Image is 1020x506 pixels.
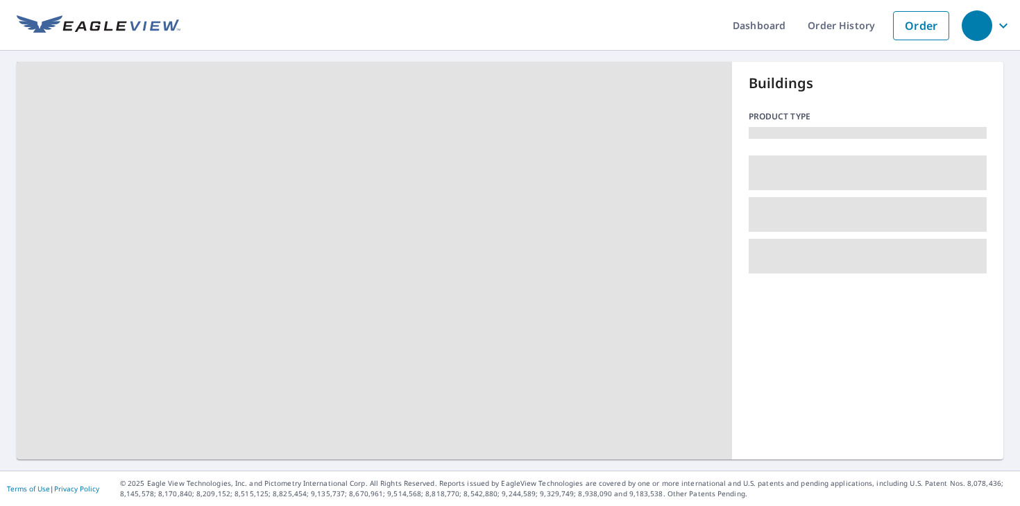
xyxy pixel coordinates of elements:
a: Order [893,11,949,40]
p: © 2025 Eagle View Technologies, Inc. and Pictometry International Corp. All Rights Reserved. Repo... [120,478,1013,499]
a: Privacy Policy [54,484,99,494]
a: Terms of Use [7,484,50,494]
p: Buildings [749,73,987,94]
img: EV Logo [17,15,180,36]
p: | [7,484,99,493]
p: Product type [749,110,987,123]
